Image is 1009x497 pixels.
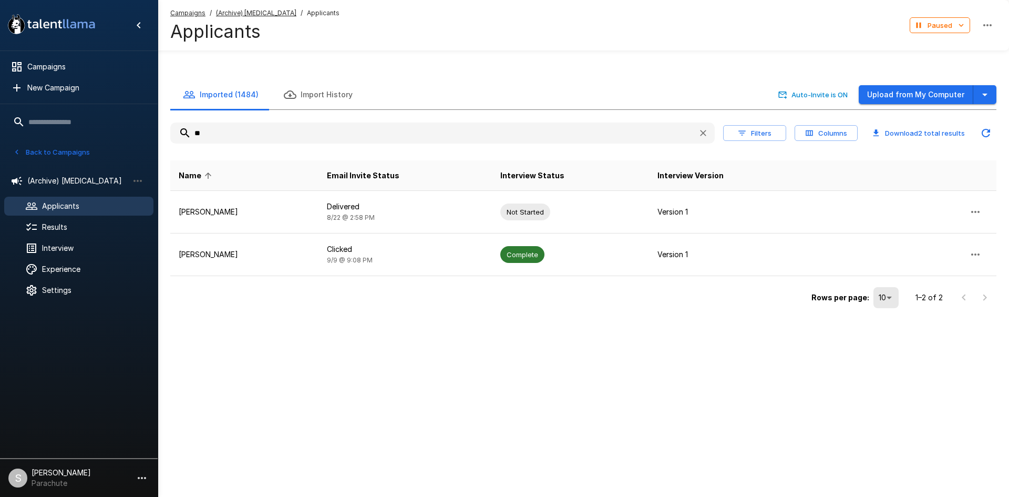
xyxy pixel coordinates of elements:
button: Upload from My Computer [859,85,973,105]
p: 1–2 of 2 [915,292,943,303]
button: Columns [795,125,858,141]
button: Auto-Invite is ON [776,87,850,103]
span: Email Invite Status [327,169,399,182]
button: Updated Today - 4:05 PM [975,123,996,144]
span: 8/22 @ 2:58 PM [327,214,375,221]
h4: Applicants [170,21,339,43]
span: Interview Version [657,169,724,182]
p: Version 1 [657,249,802,260]
button: Filters [723,125,786,141]
button: Imported (1484) [170,80,271,109]
p: Version 1 [657,207,802,217]
span: Not Started [500,207,550,217]
span: 9/9 @ 9:08 PM [327,256,373,264]
span: Name [179,169,215,182]
button: Paused [910,17,970,34]
span: Complete [500,250,544,260]
p: Delivered [327,201,483,212]
button: Import History [271,80,365,109]
div: 10 [873,287,899,308]
span: Interview Status [500,169,564,182]
button: Download2 total results [866,125,971,141]
p: Clicked [327,244,483,255]
p: Rows per page: [811,292,869,303]
p: [PERSON_NAME] [179,207,310,217]
p: [PERSON_NAME] [179,249,310,260]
